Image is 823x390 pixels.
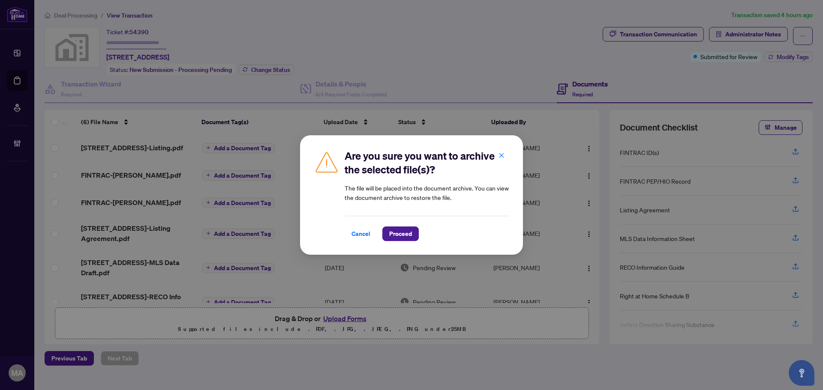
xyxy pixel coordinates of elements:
[499,152,505,158] span: close
[789,360,814,386] button: Open asap
[345,183,509,202] article: The file will be placed into the document archive. You can view the document archive to restore t...
[389,227,412,241] span: Proceed
[351,227,370,241] span: Cancel
[345,149,509,176] h2: Are you sure you want to archive the selected file(s)?
[345,226,377,241] button: Cancel
[382,226,419,241] button: Proceed
[314,149,339,175] img: Caution Icon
